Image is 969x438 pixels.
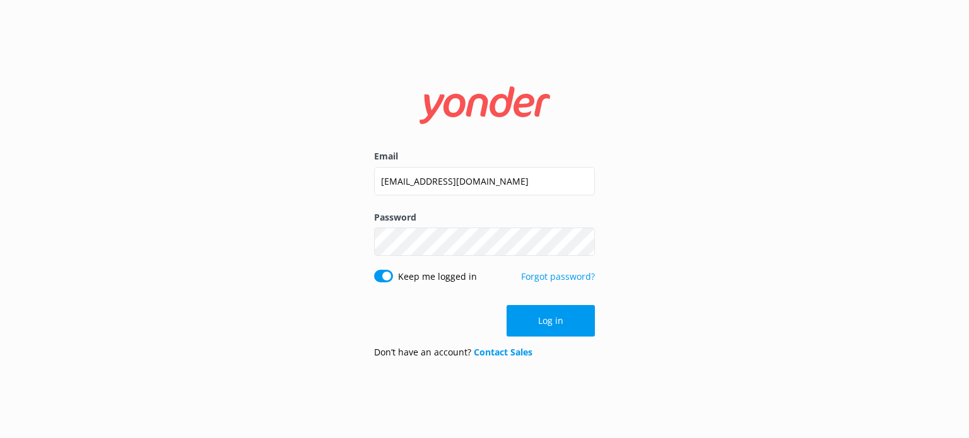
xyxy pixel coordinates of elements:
button: Show password [570,229,595,255]
a: Contact Sales [474,346,532,358]
button: Log in [507,305,595,337]
a: Forgot password? [521,270,595,282]
label: Keep me logged in [398,270,477,284]
p: Don’t have an account? [374,345,532,359]
input: user@emailaddress.com [374,167,595,195]
label: Password [374,210,595,224]
label: Email [374,149,595,163]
